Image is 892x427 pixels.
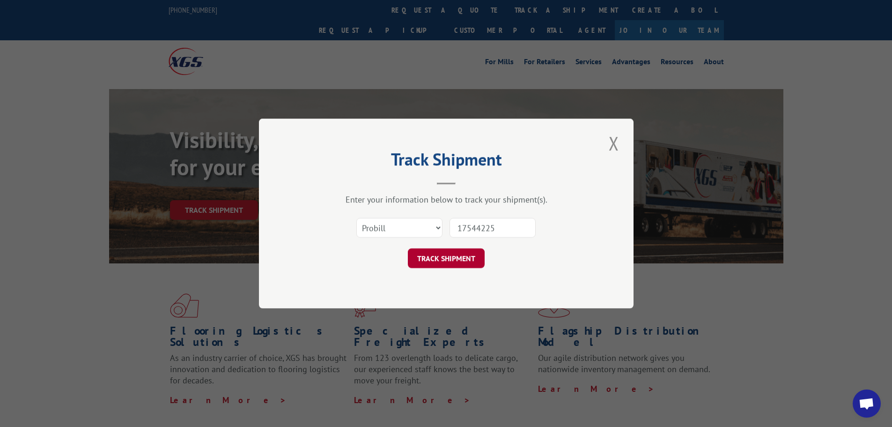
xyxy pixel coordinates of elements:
a: Open chat [853,390,881,418]
h2: Track Shipment [306,153,587,171]
button: TRACK SHIPMENT [408,248,485,268]
input: Number(s) [450,218,536,238]
button: Close modal [606,130,622,156]
div: Enter your information below to track your shipment(s). [306,194,587,205]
